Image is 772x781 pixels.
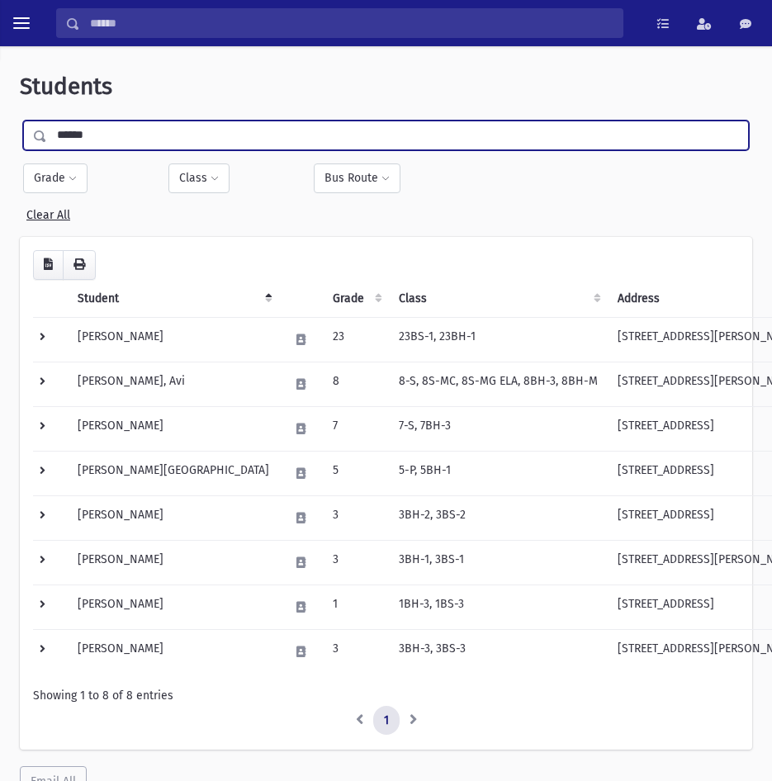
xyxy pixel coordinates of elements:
span: Students [20,73,112,100]
button: toggle menu [7,8,36,38]
td: [PERSON_NAME], Avi [68,362,279,406]
td: 3 [323,495,389,540]
td: [PERSON_NAME][GEOGRAPHIC_DATA] [68,451,279,495]
td: 1BH-3, 1BS-3 [389,585,608,629]
td: 5-P, 5BH-1 [389,451,608,495]
a: Clear All [26,201,70,222]
td: [PERSON_NAME] [68,540,279,585]
td: 7 [323,406,389,451]
td: [PERSON_NAME] [68,629,279,674]
div: Showing 1 to 8 of 8 entries [33,687,739,704]
td: [PERSON_NAME] [68,317,279,362]
td: 8-S, 8S-MC, 8S-MG ELA, 8BH-3, 8BH-M [389,362,608,406]
td: 1 [323,585,389,629]
input: Search [80,8,623,38]
td: 3BH-2, 3BS-2 [389,495,608,540]
a: 1 [373,706,400,736]
button: Print [63,250,96,280]
button: Grade [23,163,88,193]
td: 3BH-1, 3BS-1 [389,540,608,585]
td: 7-S, 7BH-3 [389,406,608,451]
button: CSV [33,250,64,280]
th: Class: activate to sort column ascending [389,280,608,318]
td: 3BH-3, 3BS-3 [389,629,608,674]
td: 8 [323,362,389,406]
button: Bus Route [314,163,400,193]
td: [PERSON_NAME] [68,406,279,451]
td: 5 [323,451,389,495]
td: 23 [323,317,389,362]
button: Class [168,163,230,193]
td: [PERSON_NAME] [68,495,279,540]
td: [PERSON_NAME] [68,585,279,629]
td: 3 [323,629,389,674]
th: Student: activate to sort column descending [68,280,279,318]
th: Grade: activate to sort column ascending [323,280,389,318]
td: 23BS-1, 23BH-1 [389,317,608,362]
td: 3 [323,540,389,585]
